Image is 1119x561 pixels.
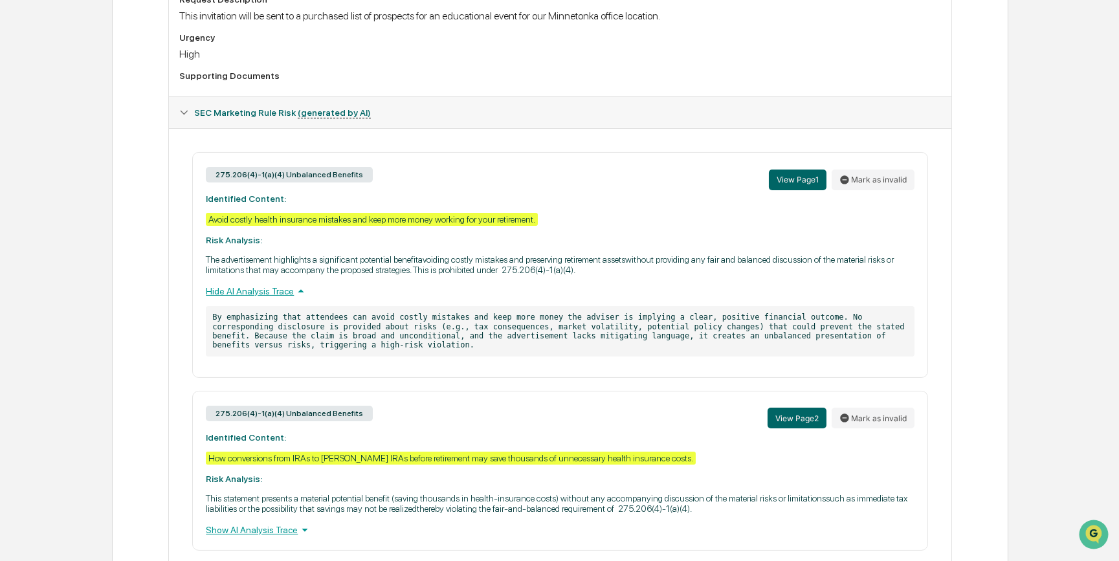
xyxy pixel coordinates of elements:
[220,103,236,118] button: Start new chat
[169,97,951,128] div: SEC Marketing Rule Risk (generated by AI)
[13,164,23,175] div: 🖐️
[298,107,371,118] u: (generated by AI)
[206,235,262,245] strong: Risk Analysis:
[179,48,940,60] div: High
[89,158,166,181] a: 🗄️Attestations
[768,408,826,428] button: View Page2
[44,99,212,112] div: Start new chat
[91,219,157,229] a: Powered byPylon
[832,170,914,190] button: Mark as invalid
[1078,518,1113,553] iframe: Open customer support
[44,112,164,122] div: We're available if you need us!
[129,219,157,229] span: Pylon
[13,189,23,199] div: 🔎
[206,254,914,275] p: The advertisement highlights a significant potential benefitavoiding costly mistakes and preservi...
[206,523,914,537] div: Show AI Analysis Trace
[769,170,826,190] button: View Page1
[179,32,940,43] div: Urgency
[179,71,940,81] div: Supporting Documents
[206,284,914,298] div: Hide AI Analysis Trace
[8,158,89,181] a: 🖐️Preclearance
[13,27,236,48] p: How can we help?
[94,164,104,175] div: 🗄️
[206,474,262,484] strong: Risk Analysis:
[206,306,914,357] p: By emphasizing that attendees can avoid costly mistakes and keep more money the adviser is implyi...
[206,213,538,226] div: Avoid costly health insurance mistakes and keep more money working for your retirement.
[179,10,940,22] div: This invitation will be sent to a purchased list of prospects for an educational event for our Mi...
[26,163,83,176] span: Preclearance
[194,107,371,118] span: SEC Marketing Rule Risk
[8,182,87,206] a: 🔎Data Lookup
[206,452,696,465] div: How conversions from IRAs to [PERSON_NAME] IRAs before retirement may save thousands of unnecessa...
[832,408,914,428] button: Mark as invalid
[26,188,82,201] span: Data Lookup
[107,163,161,176] span: Attestations
[206,193,286,204] strong: Identified Content:
[13,99,36,122] img: 1746055101610-c473b297-6a78-478c-a979-82029cc54cd1
[206,493,914,514] p: This statement presents a material potential benefit (saving thousands in health-insurance costs)...
[206,406,373,421] div: 275.206(4)-1(a)(4) Unbalanced Benefits
[206,432,286,443] strong: Identified Content:
[206,167,373,182] div: 275.206(4)-1(a)(4) Unbalanced Benefits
